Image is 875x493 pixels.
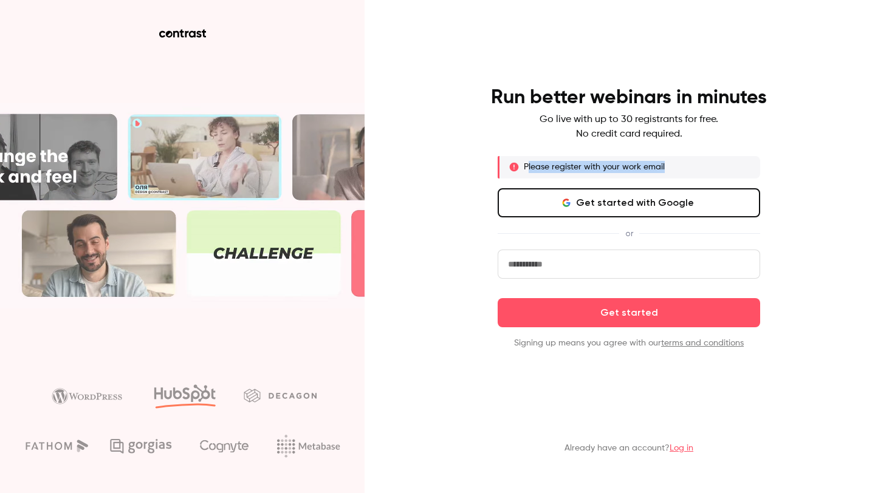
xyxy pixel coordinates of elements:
[498,298,760,327] button: Get started
[670,444,693,452] a: Log in
[498,188,760,217] button: Get started with Google
[244,389,317,402] img: decagon
[524,161,665,173] p: Please register with your work email
[498,337,760,349] p: Signing up means you agree with our
[491,86,767,110] h4: Run better webinars in minutes
[619,227,639,240] span: or
[564,442,693,454] p: Already have an account?
[661,339,744,347] a: terms and conditions
[540,112,718,141] p: Go live with up to 30 registrants for free. No credit card required.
